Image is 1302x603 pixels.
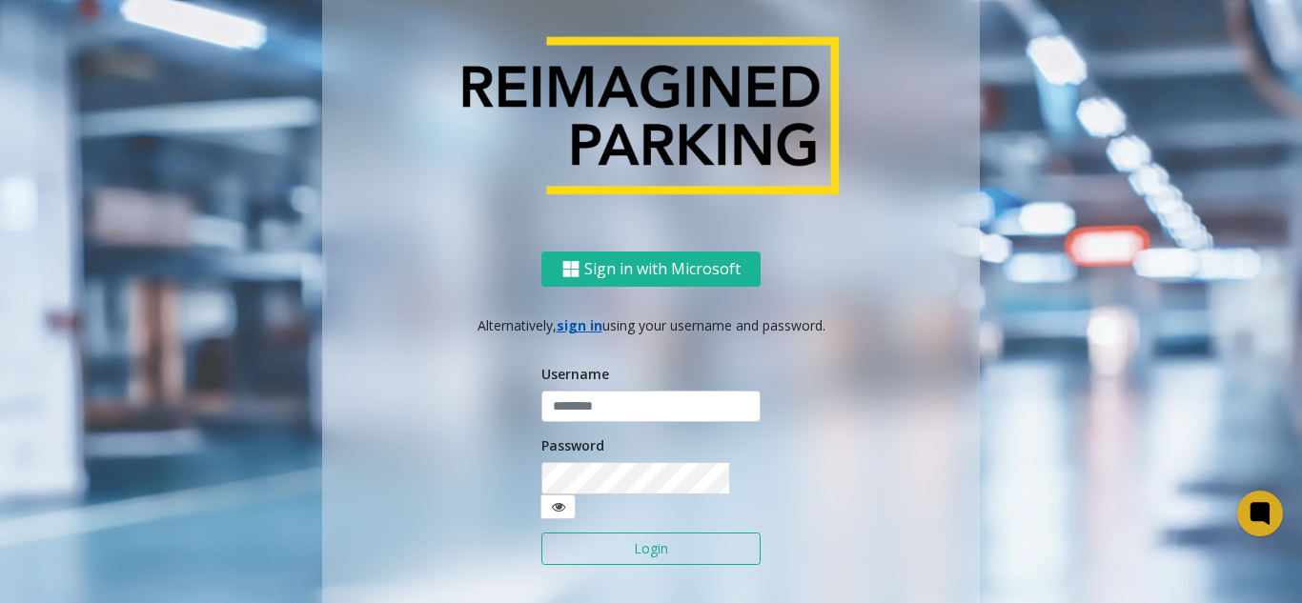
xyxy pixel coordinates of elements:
[341,315,961,335] p: Alternatively, using your username and password.
[541,364,609,384] label: Username
[541,251,761,287] button: Sign in with Microsoft
[557,316,602,334] a: sign in
[541,533,761,565] button: Login
[541,435,604,455] label: Password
